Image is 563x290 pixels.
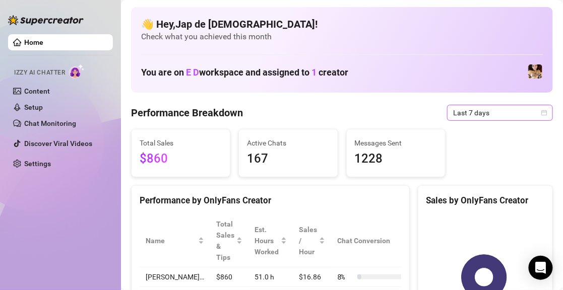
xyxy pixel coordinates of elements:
[140,194,401,207] div: Performance by OnlyFans Creator
[24,160,51,168] a: Settings
[453,105,547,120] span: Last 7 days
[529,256,553,280] div: Open Intercom Messenger
[140,267,210,287] td: [PERSON_NAME]…
[210,214,248,267] th: Total Sales & Tips
[216,219,234,263] span: Total Sales & Tips
[140,137,222,149] span: Total Sales
[293,214,331,267] th: Sales / Hour
[141,31,543,42] span: Check what you achieved this month
[141,67,348,78] h1: You are on workspace and assigned to creator
[337,271,353,282] span: 8 %
[247,150,329,169] span: 167
[210,267,248,287] td: $860
[69,64,85,79] img: AI Chatter
[131,106,243,120] h4: Performance Breakdown
[141,17,543,31] h4: 👋 Hey, Jap de [DEMOGRAPHIC_DATA] !
[355,150,437,169] span: 1228
[255,224,279,257] div: Est. Hours Worked
[24,119,76,127] a: Chat Monitoring
[247,137,329,149] span: Active Chats
[24,38,43,46] a: Home
[24,103,43,111] a: Setup
[311,67,317,78] span: 1
[186,67,199,78] span: E D
[140,214,210,267] th: Name
[337,235,402,246] span: Chat Conversion
[24,87,50,95] a: Content
[8,15,84,25] img: logo-BBDzfeDw.svg
[248,267,293,287] td: 51.0 h
[299,224,317,257] span: Sales / Hour
[541,110,547,116] span: calendar
[140,150,222,169] span: $860
[331,214,416,267] th: Chat Conversion
[528,64,542,79] img: vixie
[293,267,331,287] td: $16.86
[24,139,92,148] a: Discover Viral Videos
[14,68,65,78] span: Izzy AI Chatter
[426,194,544,207] div: Sales by OnlyFans Creator
[355,137,437,149] span: Messages Sent
[146,235,196,246] span: Name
